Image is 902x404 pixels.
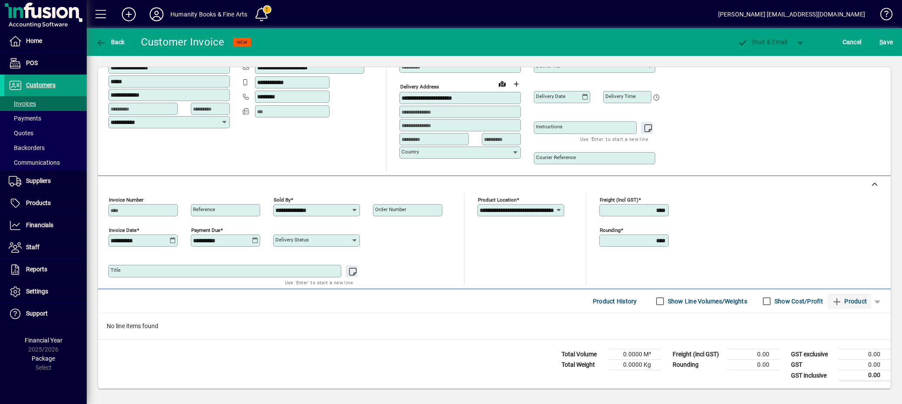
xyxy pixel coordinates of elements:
button: Product [827,293,871,309]
div: No line items found [98,313,891,339]
div: [PERSON_NAME] [EMAIL_ADDRESS][DOMAIN_NAME] [718,7,865,21]
mat-label: Instructions [536,124,562,130]
td: Rounding [668,360,728,370]
button: Product History [589,293,641,309]
td: GST [787,360,839,370]
mat-label: Invoice number [109,197,144,203]
span: Invoices [9,100,36,107]
button: Save [877,34,895,50]
span: Cancel [843,35,862,49]
a: Settings [4,281,87,303]
span: Backorders [9,144,45,151]
button: Add [115,7,143,22]
button: Cancel [840,34,864,50]
button: Post & Email [733,34,792,50]
td: 0.0000 Kg [609,360,661,370]
span: Home [26,37,42,44]
div: Humanity Books & Fine Arts [170,7,248,21]
span: ave [879,35,893,49]
span: NEW [237,39,248,45]
td: Total Volume [557,349,609,360]
td: 0.00 [728,349,780,360]
span: Back [96,39,125,46]
mat-label: Invoice date [109,227,137,233]
mat-label: Payment due [191,227,220,233]
td: 0.00 [839,360,891,370]
div: Customer Invoice [141,35,225,49]
button: Choose address [509,77,523,91]
td: 0.00 [728,360,780,370]
mat-label: Freight (incl GST) [600,197,638,203]
td: GST inclusive [787,370,839,381]
label: Show Line Volumes/Weights [666,297,747,306]
a: Suppliers [4,170,87,192]
mat-label: Product location [478,197,516,203]
span: Financial Year [25,337,62,344]
span: Financials [26,222,53,228]
button: Profile [143,7,170,22]
a: Reports [4,259,87,280]
span: Quotes [9,130,33,137]
a: View on map [495,77,509,91]
mat-label: Courier Reference [536,154,576,160]
mat-hint: Use 'Enter' to start a new line [285,277,353,287]
span: Communications [9,159,60,166]
a: Invoices [4,96,87,111]
a: Support [4,303,87,325]
mat-label: Reference [193,206,215,212]
a: Products [4,192,87,214]
a: Home [4,30,87,52]
a: Quotes [4,126,87,140]
span: Support [26,310,48,317]
mat-hint: Use 'Enter' to start a new line [580,134,648,144]
span: P [752,39,756,46]
span: Customers [26,81,56,88]
td: Total Weight [557,360,609,370]
a: Backorders [4,140,87,155]
label: Show Cost/Profit [773,297,823,306]
td: Freight (incl GST) [668,349,728,360]
a: Payments [4,111,87,126]
span: Reports [26,266,47,273]
td: 0.00 [839,349,891,360]
span: Suppliers [26,177,51,184]
a: Financials [4,215,87,236]
span: Payments [9,115,41,122]
span: S [879,39,883,46]
span: POS [26,59,38,66]
td: 0.00 [839,370,891,381]
span: Products [26,199,51,206]
span: ost & Email [737,39,788,46]
mat-label: Delivery time [605,93,636,99]
a: Communications [4,155,87,170]
mat-label: Sold by [274,197,291,203]
a: Knowledge Base [874,2,891,30]
span: Product History [593,294,637,308]
span: Settings [26,288,48,295]
button: Back [94,34,127,50]
span: Staff [26,244,39,251]
mat-label: Order number [375,206,406,212]
span: Package [32,355,55,362]
mat-label: Delivery status [275,237,309,243]
app-page-header-button: Back [87,34,134,50]
mat-label: Rounding [600,227,621,233]
a: POS [4,52,87,74]
td: 0.0000 M³ [609,349,661,360]
span: Product [832,294,867,308]
td: GST exclusive [787,349,839,360]
mat-label: Title [111,267,121,273]
a: Staff [4,237,87,258]
mat-label: Delivery date [536,93,565,99]
mat-label: Country [402,149,419,155]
